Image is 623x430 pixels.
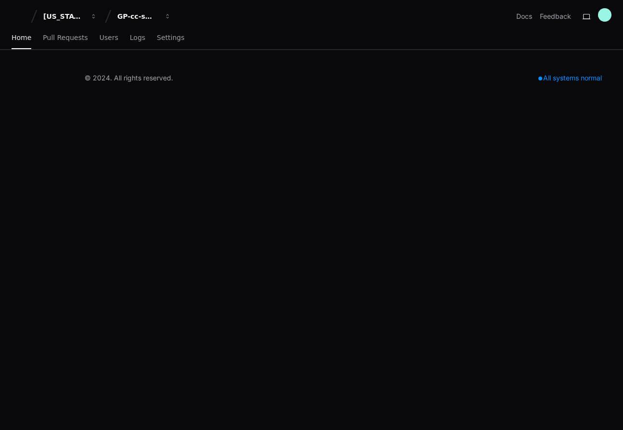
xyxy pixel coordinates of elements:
span: Logs [130,35,145,40]
a: Docs [516,12,532,21]
a: Pull Requests [43,27,87,49]
button: [US_STATE] Pacific [39,8,101,25]
span: Users [100,35,118,40]
a: Settings [157,27,184,49]
span: Pull Requests [43,35,87,40]
a: Home [12,27,31,49]
a: Logs [130,27,145,49]
span: Home [12,35,31,40]
div: © 2024. All rights reserved. [85,73,173,83]
button: GP-cc-sml-apps [113,8,175,25]
div: All systems normal [533,71,608,85]
div: GP-cc-sml-apps [117,12,159,21]
button: Feedback [540,12,571,21]
div: [US_STATE] Pacific [43,12,85,21]
a: Users [100,27,118,49]
span: Settings [157,35,184,40]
